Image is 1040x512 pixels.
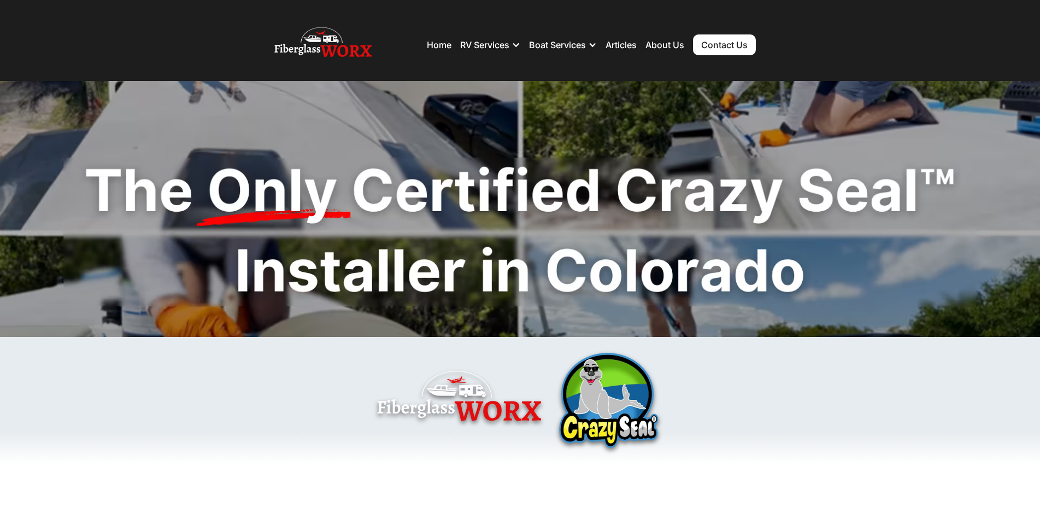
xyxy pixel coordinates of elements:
div: RV Services [460,39,509,50]
div: Boat Services [529,39,586,50]
div: RV Services [460,28,520,61]
a: Articles [606,39,637,50]
div: Boat Services [529,28,597,61]
a: About Us [645,39,684,50]
a: Contact Us [693,34,756,55]
a: Home [427,39,451,50]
